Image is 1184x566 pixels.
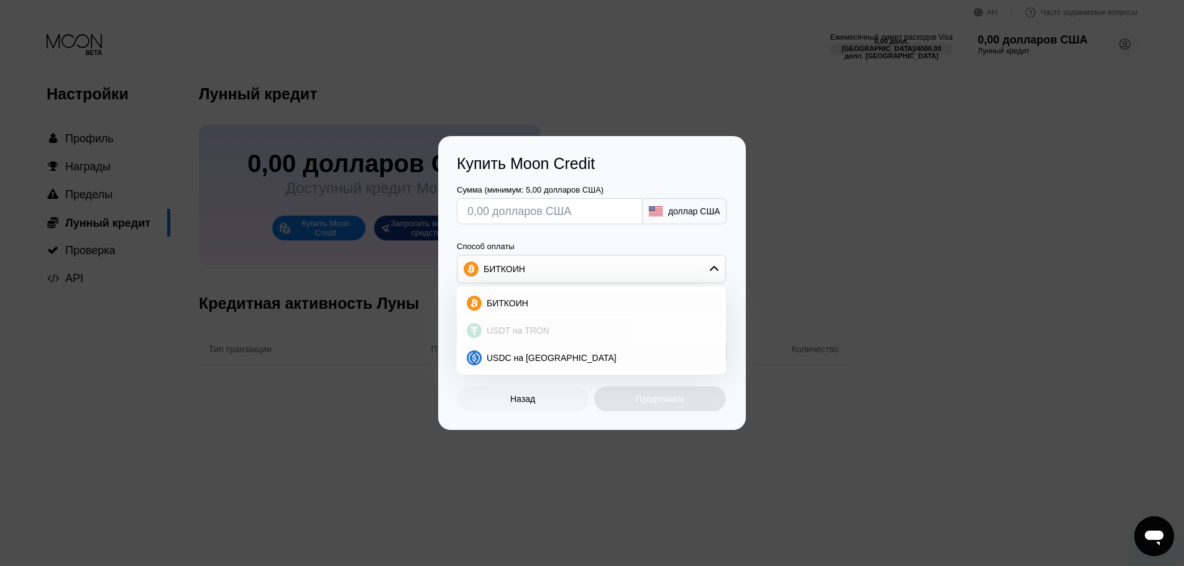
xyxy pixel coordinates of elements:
font: БИТКОИН [487,298,528,308]
div: Назад [457,386,589,411]
font: Назад [510,394,535,404]
font: Купить Moon Credit [457,155,595,172]
font: USDC на [GEOGRAPHIC_DATA] [487,353,617,363]
input: 0,00 долларов США [467,199,632,224]
div: БИТКОИН [461,291,722,316]
font: доллар США [668,206,720,216]
div: USDC на [GEOGRAPHIC_DATA] [461,345,722,370]
font: Способ оплаты [457,242,515,251]
font: Сумма (минимум: 5,00 долларов США) [457,185,603,194]
font: USDT на TRON [487,326,549,335]
div: БИТКОИН [457,257,725,281]
font: БИТКОИН [484,264,525,274]
div: USDT на TRON [461,318,722,343]
iframe: Кнопка запуска окна обмена сообщениями [1134,516,1174,556]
